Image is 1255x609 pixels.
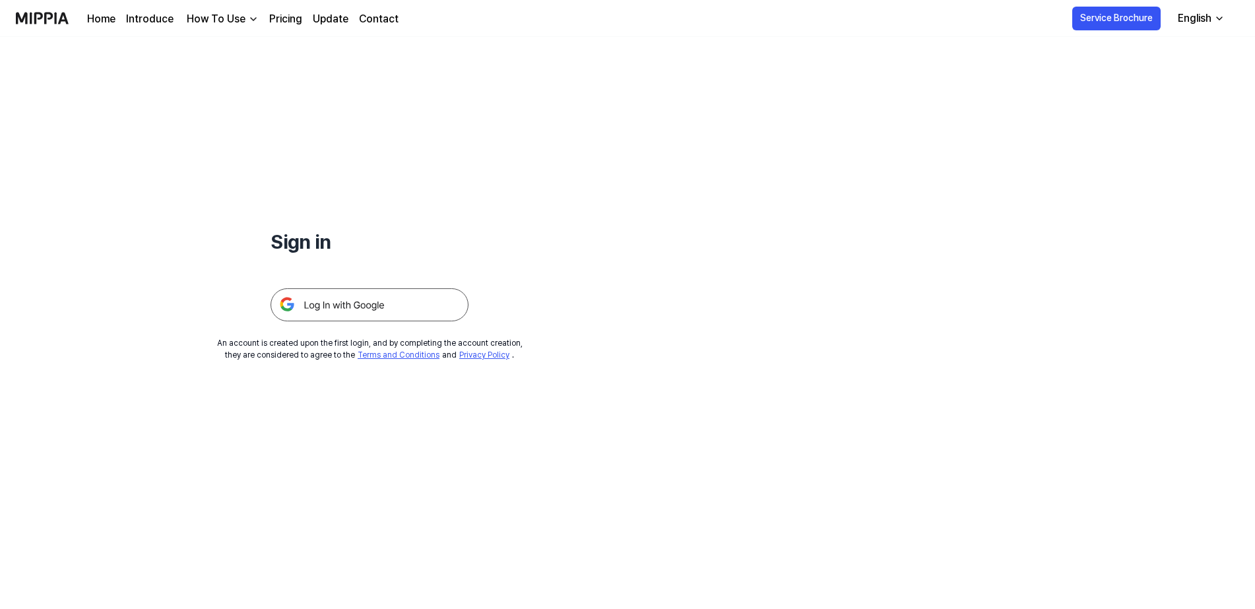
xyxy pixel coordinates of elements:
[184,11,259,27] button: How To Use
[1072,7,1161,30] button: Service Brochure
[269,11,302,27] a: Pricing
[271,288,468,321] img: 구글 로그인 버튼
[313,11,348,27] a: Update
[358,350,439,360] a: Terms and Conditions
[184,11,248,27] div: How To Use
[217,337,523,361] div: An account is created upon the first login, and by completing the account creation, they are cons...
[126,11,174,27] a: Introduce
[87,11,115,27] a: Home
[248,14,259,24] img: down
[459,350,509,360] a: Privacy Policy
[359,11,399,27] a: Contact
[1175,11,1214,26] div: English
[271,227,468,257] h1: Sign in
[1167,5,1233,32] button: English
